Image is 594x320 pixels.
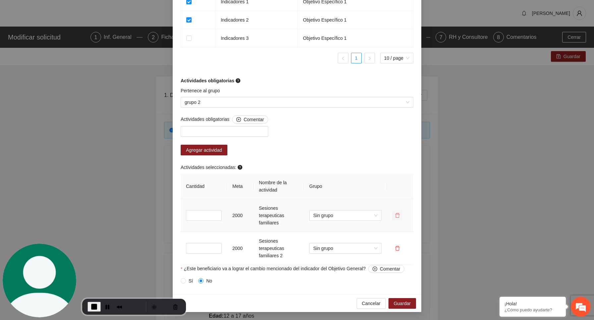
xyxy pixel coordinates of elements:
span: Sin grupo [313,210,378,220]
span: Comentar [380,265,400,273]
th: Meta [227,174,254,199]
li: Previous Page [338,53,348,63]
span: left [341,56,345,60]
td: Objetivo Específico 1 [298,11,413,29]
th: Nombre de la actividad [254,174,304,199]
span: Grupo [309,184,322,189]
td: Indicadores 3 [215,29,298,47]
span: question-circle [236,78,240,83]
span: delete [392,246,402,251]
td: Objetivo Específico 1 [298,29,413,47]
span: 10 / page [384,53,409,63]
li: Next Page [364,53,375,63]
strong: Actividades obligatorias [181,78,234,83]
button: Cancelar [357,298,386,309]
td: Sesiones terapeuticas familiares [254,199,304,232]
div: Chatee con nosotros ahora [34,34,111,42]
button: left [338,53,348,63]
span: No [204,277,215,284]
p: ¿Cómo puedo ayudarte? [505,307,561,312]
td: 2000 [227,199,254,232]
span: grupo 2 [185,97,409,107]
span: Agregar actividad [186,146,222,154]
span: ¿Este beneficiario va a lograr el cambio mencionado del indicador del Objetivo General? [184,265,404,273]
span: delete [392,213,402,218]
span: Sin grupo [313,243,378,253]
button: ¿Este beneficiario va a lograr el cambio mencionado del indicador del Objetivo General? [368,265,404,273]
label: Pertenece al grupo [181,87,220,94]
span: right [368,56,372,60]
span: Comentar [244,116,264,123]
td: Indicadores 2 [215,11,298,29]
span: Actividades obligatorias [181,116,268,123]
button: delete [392,243,403,254]
li: 1 [351,53,362,63]
span: Cantidad [186,184,205,189]
button: delete [392,210,403,221]
span: plus-circle [373,267,377,272]
button: Actividades obligatorias [232,116,268,123]
td: Sesiones terapeuticas familiares 2 [254,232,304,265]
textarea: Escriba su mensaje y pulse “Intro” [3,181,126,204]
button: right [364,53,375,63]
span: question-circle [238,165,242,170]
span: Cancelar [362,300,381,307]
td: 2000 [227,232,254,265]
span: plus-circle [236,117,241,122]
button: Guardar [388,298,416,309]
span: Guardar [394,300,411,307]
span: Actividades seleccionadas: [181,164,244,171]
a: 1 [351,53,361,63]
span: Estamos en línea. [38,89,91,156]
button: Agregar actividad [181,145,227,155]
div: Page Size [380,53,413,63]
div: Minimizar ventana de chat en vivo [109,3,125,19]
div: ¡Hola! [505,301,561,306]
span: Sí [186,277,196,284]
